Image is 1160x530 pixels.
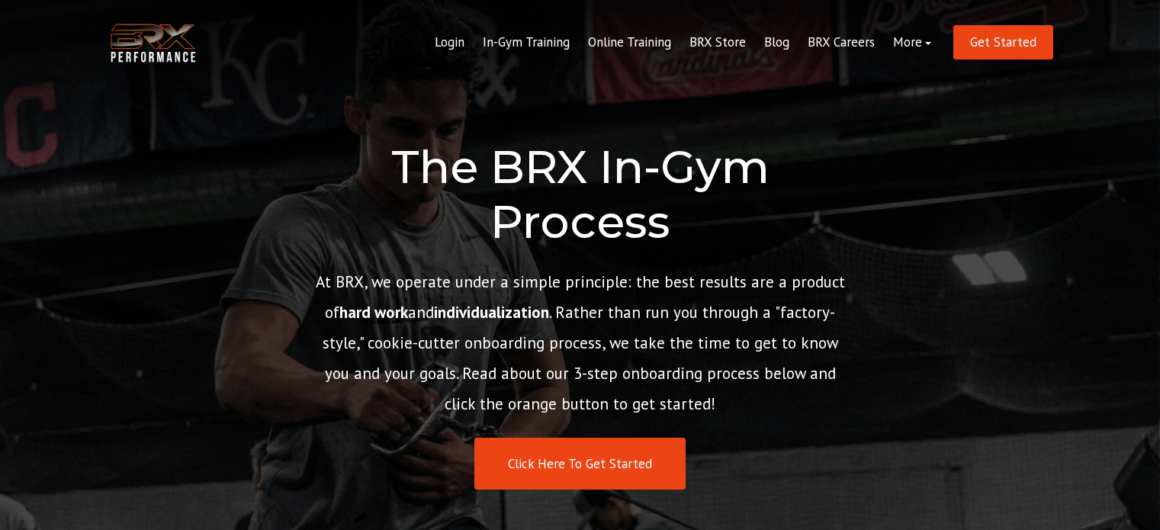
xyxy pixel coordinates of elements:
span: At BRX, we operate under a simple principle: the best results are a product of and . Rather than ... [316,271,845,414]
strong: individualization [434,302,549,323]
strong: hard work [339,302,408,323]
img: BRX Transparent Logo-2 [108,20,199,66]
a: BRX Store [680,24,755,61]
a: Click Here To Get Started [474,438,686,490]
span: The BRX In-Gym Process [391,139,770,249]
a: BRX Careers [799,24,884,61]
a: Blog [755,24,799,61]
a: In-Gym Training [474,24,579,61]
a: More [884,24,940,61]
div: Navigation Menu [426,24,940,61]
a: Online Training [579,24,680,61]
a: Login [426,24,474,61]
a: Get Started [953,25,1053,59]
